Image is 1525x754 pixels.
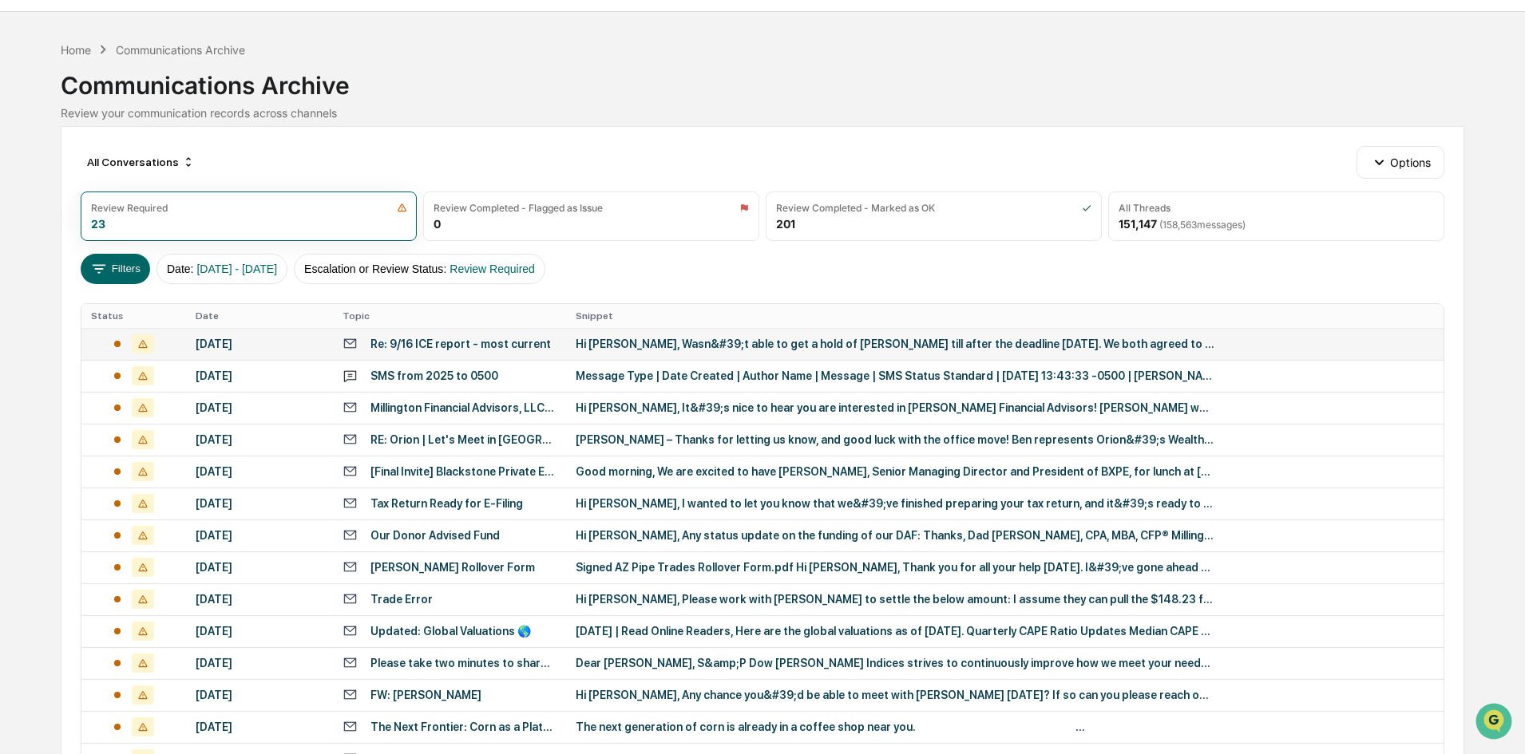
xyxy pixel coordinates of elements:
[196,625,323,638] div: [DATE]
[576,465,1214,478] div: Good morning, We are excited to have [PERSON_NAME], Senior Managing Director and President of BXP...
[566,304,1444,328] th: Snippet
[196,720,323,733] div: [DATE]
[576,529,1214,542] div: Hi [PERSON_NAME], Any status update on the funding of our DAF: Thanks, Dad [PERSON_NAME], CPA, MB...
[370,593,433,606] div: Trade Error
[333,304,566,328] th: Topic
[370,369,498,382] div: SMS from 2025 to 0500
[1474,701,1517,744] iframe: Open customer support
[196,689,323,701] div: [DATE]
[156,254,287,284] button: Date:[DATE] - [DATE]
[576,369,1214,382] div: Message Type | Date Created | Author Name | Message | SMS Status Standard | [DATE] 13:43:33 -0500...
[132,201,198,217] span: Attestations
[370,720,557,733] div: The Next Frontier: Corn as a Platform for Bio-materials, Plastics, and Chemicals
[1119,217,1246,231] div: 151,147
[1159,219,1246,231] span: ( 158,563 messages)
[370,561,535,574] div: [PERSON_NAME] Rollover Form
[739,203,749,213] img: icon
[159,270,193,282] span: Pylon
[576,433,1214,446] div: [PERSON_NAME] – Thanks for letting us know, and good luck with the office move! Ben represents Or...
[81,254,150,284] button: Filters
[576,657,1214,669] div: Dear [PERSON_NAME], S&amp;P Dow [PERSON_NAME] Indices strives to continuously improve how we meet...
[186,304,333,328] th: Date
[91,202,168,214] div: Review Required
[576,497,1214,510] div: Hi [PERSON_NAME], I wanted to let you know that we&#39;ve finished preparing your tax return, and...
[32,231,101,247] span: Data Lookup
[61,58,1464,100] div: Communications Archive
[116,43,245,57] div: Communications Archive
[1119,202,1170,214] div: All Threads
[54,122,262,138] div: Start new chat
[16,203,29,215] div: 🖐️
[81,304,185,328] th: Status
[1082,203,1091,213] img: icon
[576,625,1214,638] div: [DATE] | Read Online Readers, Here are the global valuations as of [DATE]. Quarterly CAPE Ratio U...
[370,338,551,350] div: Re: 9/16 ICE report - most current
[196,657,323,669] div: [DATE]
[196,338,323,350] div: [DATE]
[196,433,323,446] div: [DATE]
[397,203,407,213] img: icon
[196,561,323,574] div: [DATE]
[196,401,323,414] div: [DATE]
[370,401,557,414] div: Millington Financial Advisors, LLC meeting
[16,34,291,59] p: How can we help?
[113,270,193,282] a: Powered byPylon
[370,689,481,701] div: FW: [PERSON_NAME]
[1357,146,1444,178] button: Options
[91,217,105,231] div: 23
[10,225,107,254] a: 🔎Data Lookup
[450,263,535,275] span: Review Required
[576,689,1214,701] div: Hi [PERSON_NAME], Any chance you&#39;d be able to meet with [PERSON_NAME] [DATE]? If so can you p...
[196,369,323,382] div: [DATE]
[370,625,531,638] div: Updated: Global Valuations 🌎
[576,720,1214,733] div: The next generation of corn is already in a coffee shop near you. ͏ ͏ ͏ ͏ ͏ ͏ ͏ ͏ ͏ ͏ ͏ ͏ ͏ ͏ ͏ ͏...
[294,254,545,284] button: Escalation or Review Status:Review Required
[370,465,557,478] div: [Final Invite] Blackstone Private Equity Lunch - [GEOGRAPHIC_DATA] Cut
[16,122,45,151] img: 1746055101610-c473b297-6a78-478c-a979-82029cc54cd1
[54,138,202,151] div: We're available if you need us!
[576,338,1214,350] div: Hi [PERSON_NAME], Wasn&#39;t able to get a hold of [PERSON_NAME] till after the deadline [DATE]. ...
[576,593,1214,606] div: Hi [PERSON_NAME], Please work with [PERSON_NAME] to settle the below amount: I assume they can pu...
[10,195,109,223] a: 🖐️Preclearance
[370,657,557,669] div: Please take two minutes to share your experience
[370,433,557,446] div: RE: Orion | Let's Meet in [GEOGRAPHIC_DATA]!
[576,401,1214,414] div: Hi [PERSON_NAME], It&#39;s nice to hear you are interested in [PERSON_NAME] Financial Advisors! [...
[370,529,500,542] div: Our Donor Advised Fund
[196,263,277,275] span: [DATE] - [DATE]
[32,201,103,217] span: Preclearance
[271,127,291,146] button: Start new chat
[196,593,323,606] div: [DATE]
[196,465,323,478] div: [DATE]
[61,43,91,57] div: Home
[16,233,29,246] div: 🔎
[196,529,323,542] div: [DATE]
[370,497,523,510] div: Tax Return Ready for E-Filing
[776,217,795,231] div: 201
[776,202,935,214] div: Review Completed - Marked as OK
[576,561,1214,574] div: Signed AZ Pipe Trades Rollover Form.pdf Hi [PERSON_NAME], Thank you for all your help [DATE]. I&#...
[61,106,1464,120] div: Review your communication records across channels
[116,203,129,215] div: 🗄️
[434,202,603,214] div: Review Completed - Flagged as Issue
[434,217,441,231] div: 0
[196,497,323,510] div: [DATE]
[81,149,201,175] div: All Conversations
[109,195,204,223] a: 🗄️Attestations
